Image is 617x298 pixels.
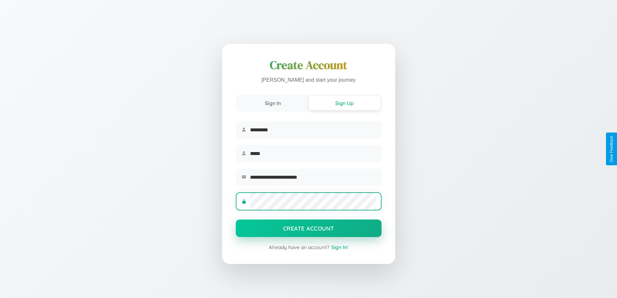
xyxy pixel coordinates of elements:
[331,244,348,250] span: Sign In!
[237,96,309,110] button: Sign In
[236,220,382,237] button: Create Account
[236,57,382,73] h1: Create Account
[236,244,382,250] div: Already have an account?
[609,136,614,162] div: Give Feedback
[309,96,380,110] button: Sign Up
[236,76,382,85] p: [PERSON_NAME] and start your journey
